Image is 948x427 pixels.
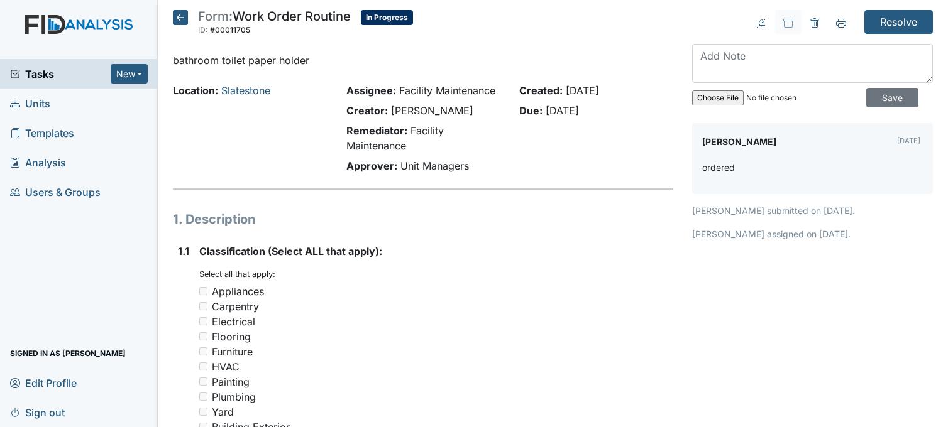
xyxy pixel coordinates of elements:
[212,374,250,389] div: Painting
[692,227,933,241] p: [PERSON_NAME] assigned on [DATE].
[346,159,397,172] strong: Approver:
[566,84,599,97] span: [DATE]
[199,302,207,310] input: Carpentry
[10,153,66,172] span: Analysis
[173,53,673,68] p: bathroom toilet paper holder
[346,124,407,137] strong: Remediator:
[198,10,351,38] div: Work Order Routine
[519,84,563,97] strong: Created:
[212,404,234,419] div: Yard
[866,88,918,107] input: Save
[897,136,920,145] small: [DATE]
[346,84,396,97] strong: Assignee:
[199,408,207,416] input: Yard
[702,161,735,174] p: ordered
[212,314,255,329] div: Electrical
[519,104,543,117] strong: Due:
[212,359,240,374] div: HVAC
[391,104,473,117] span: [PERSON_NAME]
[10,123,74,143] span: Templates
[212,284,264,299] div: Appliances
[111,64,148,84] button: New
[221,84,270,97] a: Slatestone
[702,133,776,151] label: [PERSON_NAME]
[212,344,253,359] div: Furniture
[10,343,126,363] span: Signed in as [PERSON_NAME]
[546,104,579,117] span: [DATE]
[864,10,933,34] input: Resolve
[199,317,207,325] input: Electrical
[199,347,207,355] input: Furniture
[173,210,673,229] h1: 1. Description
[10,67,111,82] a: Tasks
[178,244,189,259] label: 1.1
[199,392,207,401] input: Plumbing
[210,25,250,35] span: #00011705
[10,182,101,202] span: Users & Groups
[692,204,933,217] p: [PERSON_NAME] submitted on [DATE].
[399,84,495,97] span: Facility Maintenance
[198,25,208,35] span: ID:
[198,9,233,24] span: Form:
[199,332,207,340] input: Flooring
[400,159,469,172] span: Unit Managers
[10,94,50,113] span: Units
[10,373,77,392] span: Edit Profile
[199,245,382,257] span: Classification (Select ALL that apply):
[173,84,218,97] strong: Location:
[212,329,251,344] div: Flooring
[199,377,207,386] input: Painting
[199,269,275,279] small: Select all that apply:
[199,287,207,295] input: Appliances
[212,299,259,314] div: Carpentry
[212,389,256,404] div: Plumbing
[361,10,413,25] span: In Progress
[199,362,207,370] input: HVAC
[346,104,388,117] strong: Creator:
[10,403,65,422] span: Sign out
